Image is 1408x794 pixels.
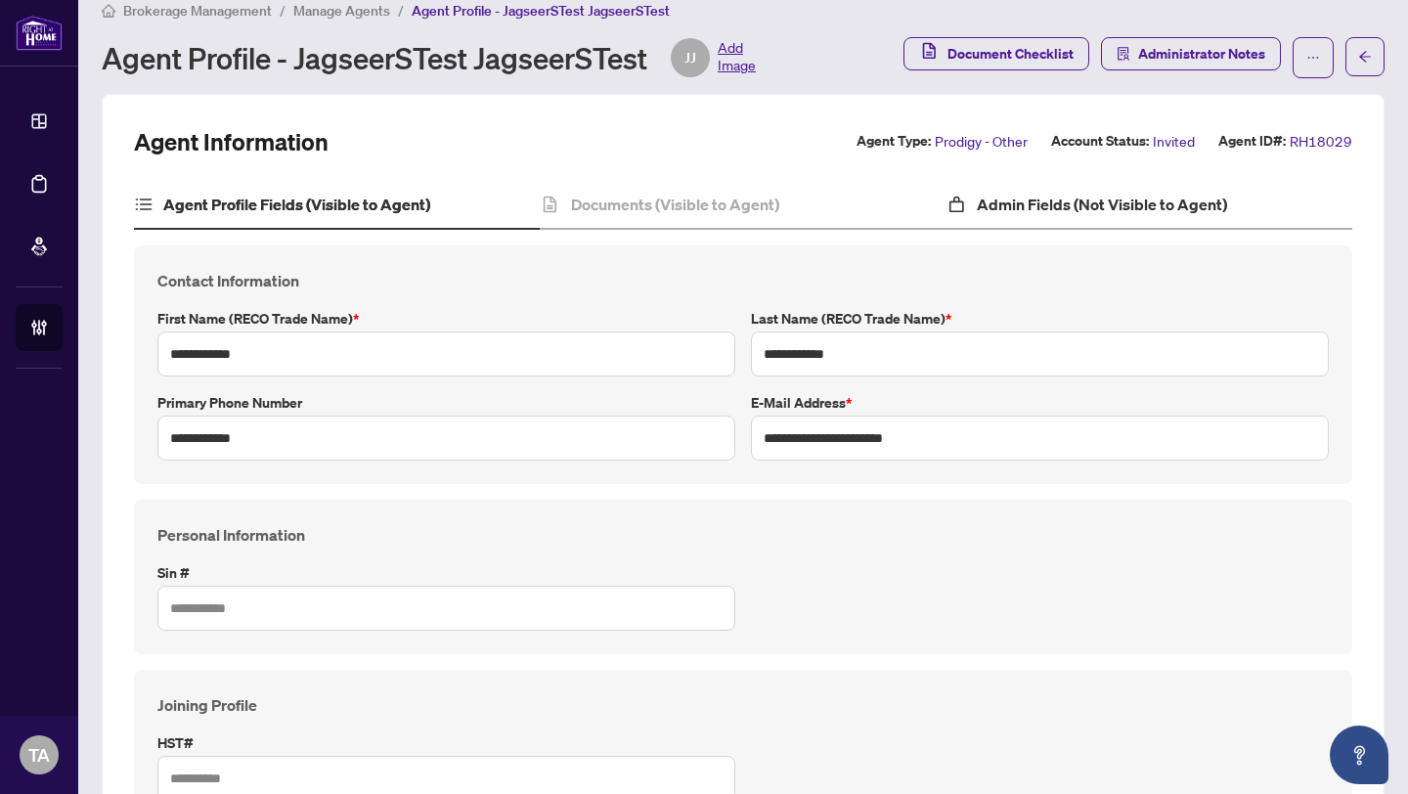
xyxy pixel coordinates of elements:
h4: Personal Information [157,523,1329,547]
h4: Contact Information [157,269,1329,292]
h4: Agent Profile Fields (Visible to Agent) [163,193,430,216]
button: Document Checklist [903,37,1089,70]
div: Agent Profile - JagseerSTest JagseerSTest [102,38,756,77]
label: Primary Phone Number [157,392,735,414]
label: First Name (RECO Trade Name) [157,308,735,330]
label: Agent ID#: [1218,130,1286,153]
label: Agent Type: [857,130,931,153]
label: Sin # [157,562,735,584]
h4: Admin Fields (Not Visible to Agent) [977,193,1227,216]
label: HST# [157,732,735,754]
span: JJ [684,47,696,68]
span: Agent Profile - JagseerSTest JagseerSTest [412,2,670,20]
span: home [102,4,115,18]
span: solution [1117,47,1130,61]
label: Account Status: [1051,130,1149,153]
span: Invited [1153,130,1195,153]
span: Add Image [718,38,756,77]
span: ellipsis [1306,51,1320,65]
h2: Agent Information [134,126,329,157]
span: arrow-left [1358,50,1372,64]
label: Last Name (RECO Trade Name) [751,308,1329,330]
img: logo [16,15,63,51]
span: TA [28,741,50,769]
span: Brokerage Management [123,2,272,20]
span: RH18029 [1290,130,1352,153]
button: Open asap [1330,726,1388,784]
span: Prodigy - Other [935,130,1028,153]
h4: Documents (Visible to Agent) [571,193,779,216]
span: Manage Agents [293,2,390,20]
label: E-mail Address [751,392,1329,414]
h4: Joining Profile [157,693,1329,717]
span: Administrator Notes [1138,38,1265,69]
span: Document Checklist [947,38,1074,69]
button: Administrator Notes [1101,37,1281,70]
